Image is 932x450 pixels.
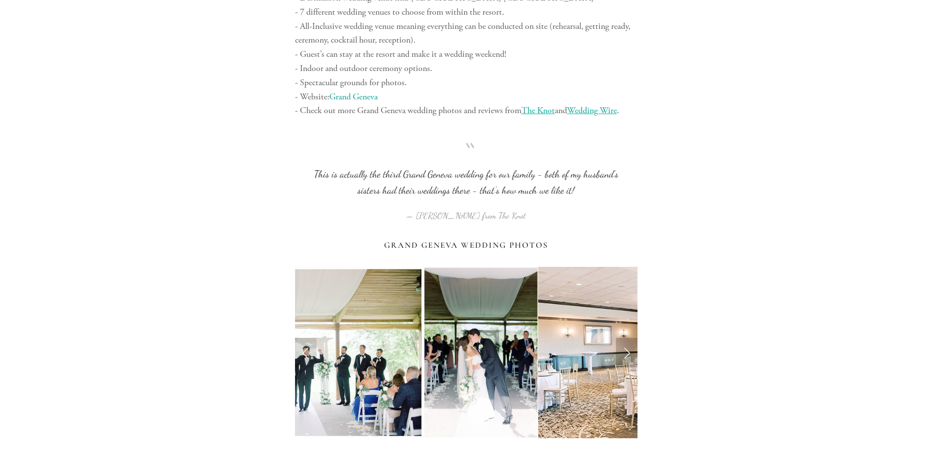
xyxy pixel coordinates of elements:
[311,150,622,199] blockquote: This is actually the third Grand Geneva wedding for our family - both of my husband’s sisters had...
[311,150,622,166] span: “
[329,91,378,102] a: Grand Geneva
[522,105,555,116] a: The Knot
[424,267,538,438] img: Haley-Brad-Grand-Geneva-Wedding-Lake-Geneva-Wisconsin-Wedding-Photographer-Meghan-Lee-Harris-Phot...
[295,240,637,250] h3: Grand Geneva Wedding Photos
[616,338,637,367] a: Next Slide
[295,338,317,367] a: Previous Slide
[538,267,793,438] img: Interior Ballroom wedding reception at Grand Geneva
[567,105,617,116] a: Wedding Wire
[311,199,622,224] figcaption: — [PERSON_NAME] from The Knot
